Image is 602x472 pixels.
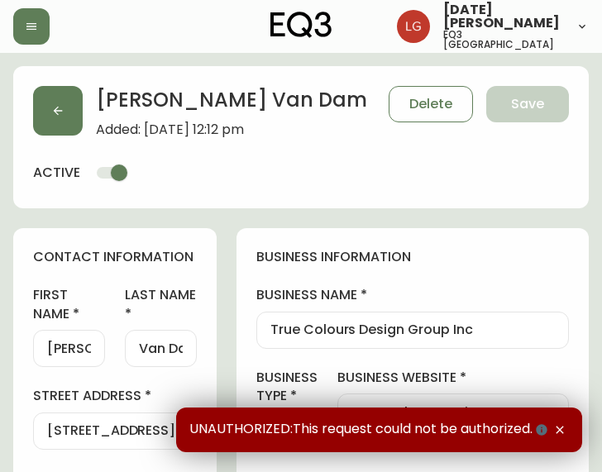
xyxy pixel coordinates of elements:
h2: [PERSON_NAME] Van Dam [96,86,367,122]
label: last name [125,286,197,323]
label: first name [33,286,105,323]
h4: business information [256,248,569,266]
img: logo [270,12,332,38]
label: business type [256,369,318,406]
span: UNAUTHORIZED:This request could not be authorized. [189,421,551,439]
label: business website [337,369,569,387]
button: Delete [389,86,473,122]
label: street address [33,387,197,405]
span: Added: [DATE] 12:12 pm [96,122,367,137]
img: 2638f148bab13be18035375ceda1d187 [397,10,430,43]
span: Delete [409,95,452,113]
h5: eq3 [GEOGRAPHIC_DATA] [443,30,562,50]
span: [DATE][PERSON_NAME] [443,3,562,30]
input: https://www.designshop.com [351,404,555,420]
label: business name [256,286,569,304]
h4: active [33,164,80,182]
h4: contact information [33,248,197,266]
